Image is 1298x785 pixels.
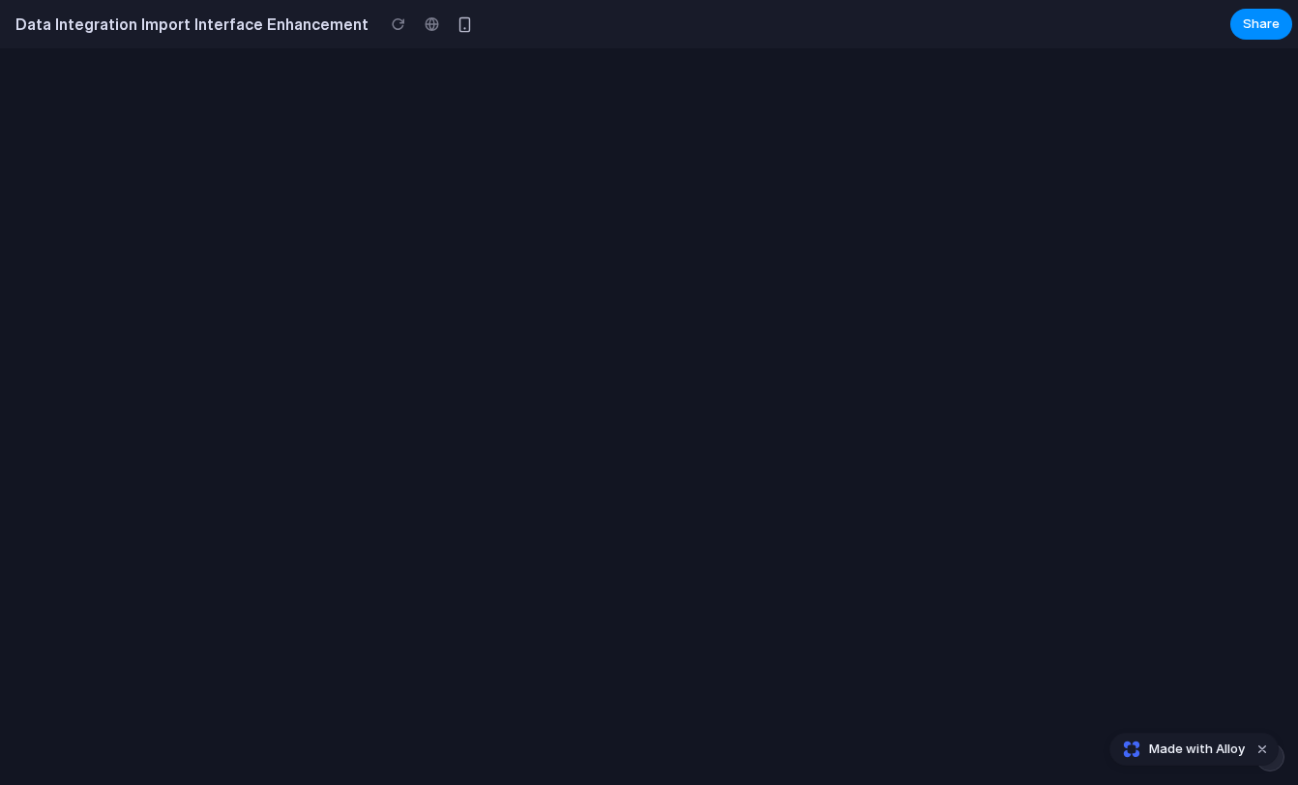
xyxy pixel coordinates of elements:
a: Made with Alloy [1110,740,1247,759]
span: Made with Alloy [1149,740,1245,759]
span: Share [1243,15,1280,34]
h2: Data Integration Import Interface Enhancement [8,13,369,36]
button: Dismiss watermark [1251,738,1274,761]
button: Share [1230,9,1292,40]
